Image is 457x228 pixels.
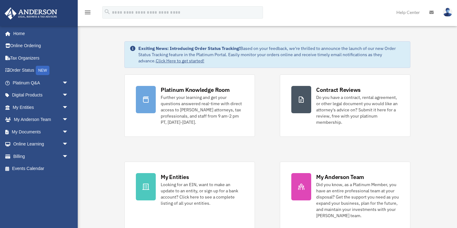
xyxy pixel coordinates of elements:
[4,77,78,89] a: Platinum Q&Aarrow_drop_down
[316,173,364,181] div: My Anderson Team
[84,9,91,16] i: menu
[161,173,189,181] div: My Entities
[62,89,75,102] span: arrow_drop_down
[316,181,399,219] div: Did you know, as a Platinum Member, you have an entire professional team at your disposal? Get th...
[62,150,75,163] span: arrow_drop_down
[4,138,78,150] a: Online Learningarrow_drop_down
[4,101,78,114] a: My Entitiesarrow_drop_down
[316,86,361,94] div: Contract Reviews
[3,7,59,20] img: Anderson Advisors Platinum Portal
[161,181,243,206] div: Looking for an EIN, want to make an update to an entity, or sign up for a bank account? Click her...
[4,163,78,175] a: Events Calendar
[62,77,75,89] span: arrow_drop_down
[36,66,49,75] div: NEW
[161,94,243,125] div: Further your learning and get your questions answered real-time with direct access to [PERSON_NAM...
[280,74,410,137] a: Contract Reviews Do you have a contract, rental agreement, or other legal document you would like...
[4,27,75,40] a: Home
[4,40,78,52] a: Online Ordering
[62,114,75,126] span: arrow_drop_down
[443,8,452,17] img: User Pic
[4,150,78,163] a: Billingarrow_drop_down
[62,126,75,138] span: arrow_drop_down
[84,11,91,16] a: menu
[62,101,75,114] span: arrow_drop_down
[62,138,75,151] span: arrow_drop_down
[138,45,405,64] div: Based on your feedback, we're thrilled to announce the launch of our new Order Status Tracking fe...
[4,64,78,77] a: Order StatusNEW
[4,52,78,64] a: Tax Organizers
[4,114,78,126] a: My Anderson Teamarrow_drop_down
[124,74,255,137] a: Platinum Knowledge Room Further your learning and get your questions answered real-time with dire...
[161,86,230,94] div: Platinum Knowledge Room
[104,8,111,15] i: search
[4,89,78,101] a: Digital Productsarrow_drop_down
[4,126,78,138] a: My Documentsarrow_drop_down
[316,94,399,125] div: Do you have a contract, rental agreement, or other legal document you would like an attorney's ad...
[138,46,240,51] strong: Exciting News: Introducing Order Status Tracking!
[156,58,204,64] a: Click Here to get started!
